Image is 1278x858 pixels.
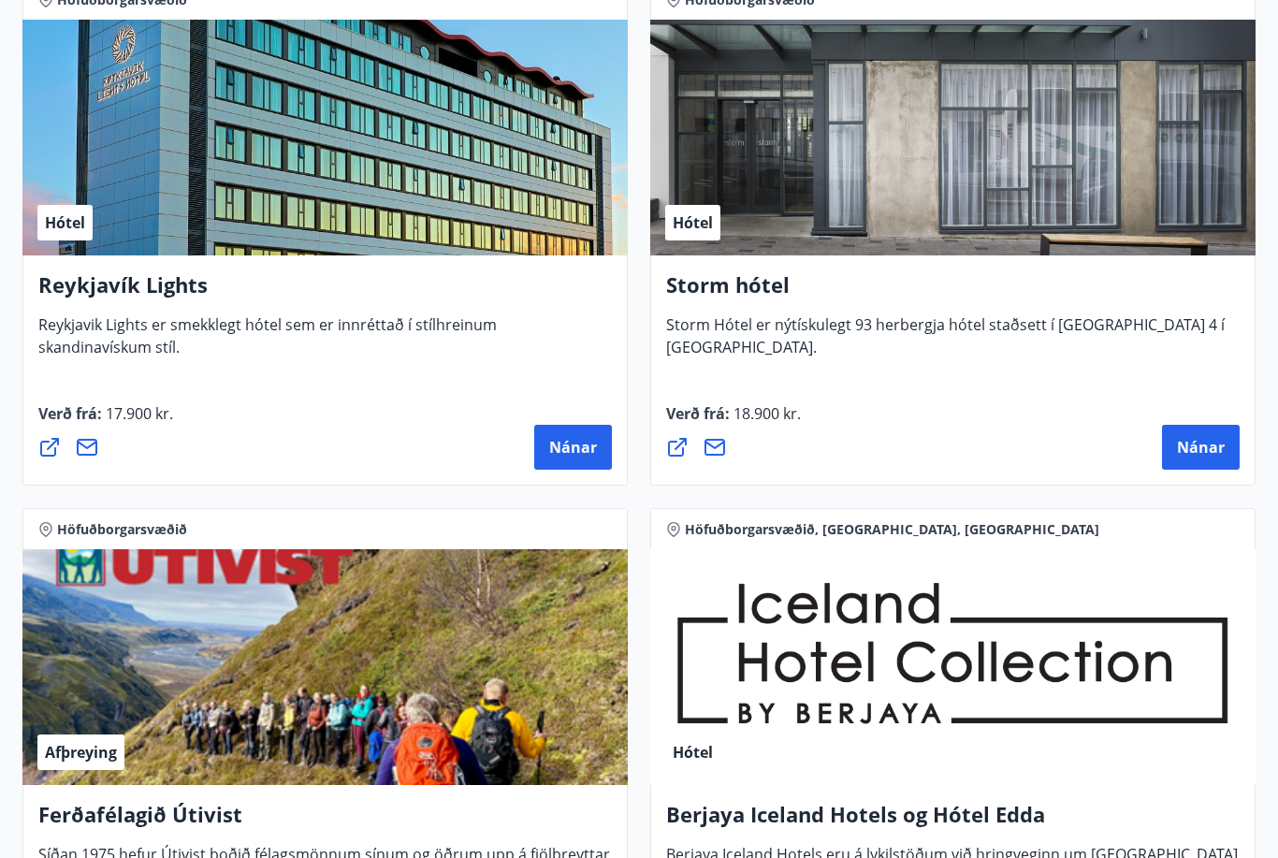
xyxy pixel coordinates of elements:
span: Hótel [673,742,713,763]
span: Verð frá : [38,403,173,439]
span: Verð frá : [666,403,801,439]
span: Storm Hótel er nýtískulegt 93 herbergja hótel staðsett í [GEOGRAPHIC_DATA] 4 í [GEOGRAPHIC_DATA]. [666,314,1225,372]
h4: Reykjavík Lights [38,270,612,313]
span: Nánar [1177,437,1225,458]
span: Nánar [549,437,597,458]
h4: Storm hótel [666,270,1240,313]
span: 18.900 kr. [730,403,801,424]
span: Hótel [673,212,713,233]
h4: Berjaya Iceland Hotels og Hótel Edda [666,800,1240,843]
span: 17.900 kr. [102,403,173,424]
button: Nánar [534,425,612,470]
h4: Ferðafélagið Útivist [38,800,612,843]
span: Afþreying [45,742,117,763]
span: Reykjavik Lights er smekklegt hótel sem er innréttað í stílhreinum skandinavískum stíl. [38,314,497,372]
span: Höfuðborgarsvæðið [57,520,187,539]
span: Hótel [45,212,85,233]
button: Nánar [1162,425,1240,470]
span: Höfuðborgarsvæðið, [GEOGRAPHIC_DATA], [GEOGRAPHIC_DATA] [685,520,1099,539]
